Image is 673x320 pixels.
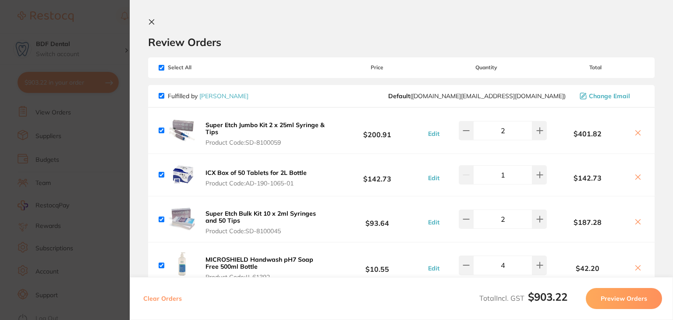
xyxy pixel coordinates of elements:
b: $142.73 [329,167,426,183]
b: $93.64 [329,211,426,228]
b: Super Etch Bulk Kit 10 x 2ml Syringes and 50 Tips [205,210,316,224]
button: Super Etch Bulk Kit 10 x 2ml Syringes and 50 Tips Product Code:SD-8100045 [203,210,329,235]
b: ICX Box of 50 Tablets for 2L Bottle [205,169,307,177]
button: Clear Orders [141,288,184,309]
button: MICROSHIELD Handwash pH7 Soap Free 500ml Bottle Product Code:JJ-61392 [203,256,329,281]
span: Product Code: AD-190-1065-01 [205,180,307,187]
b: Default [388,92,410,100]
h2: Review Orders [148,36,655,49]
button: Edit [425,218,442,226]
span: Price [329,64,426,71]
a: [PERSON_NAME] [199,92,248,100]
button: Edit [425,264,442,272]
b: $42.20 [547,264,628,272]
img: d3RraGxtdQ [168,117,196,145]
button: Edit [425,174,442,182]
span: Select All [159,64,246,71]
b: Super Etch Jumbo Kit 2 x 25ml Syringe & Tips [205,121,325,136]
span: Quantity [425,64,547,71]
img: ZDU4ZmZ5bA [168,161,196,189]
b: $10.55 [329,257,426,274]
button: ICX Box of 50 Tablets for 2L Bottle Product Code:AD-190-1065-01 [203,169,309,187]
button: Preview Orders [586,288,662,309]
b: $200.91 [329,122,426,139]
b: $903.22 [528,290,567,303]
button: Super Etch Jumbo Kit 2 x 25ml Syringe & Tips Product Code:SD-8100059 [203,121,329,146]
b: MICROSHIELD Handwash pH7 Soap Free 500ml Bottle [205,256,313,270]
span: Total [547,64,644,71]
p: Fulfilled by [168,92,248,100]
span: Total Incl. GST [479,294,567,302]
img: bXRncDZ2cw [168,251,196,279]
span: Product Code: JJ-61392 [205,274,326,281]
span: Product Code: SD-8100059 [205,139,326,146]
button: Edit [425,130,442,138]
b: $142.73 [547,174,628,182]
span: Product Code: SD-8100045 [205,228,326,235]
span: Change Email [589,92,630,100]
b: $401.82 [547,130,628,138]
span: customer.care@henryschein.com.au [388,92,566,100]
button: Change Email [577,92,644,100]
img: ajVsb2U2ZA [168,205,196,233]
b: $187.28 [547,218,628,226]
